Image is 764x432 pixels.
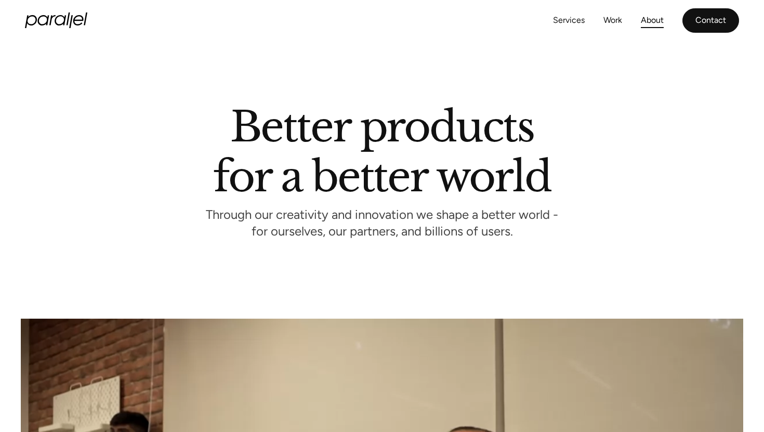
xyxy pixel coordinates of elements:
[25,12,87,28] a: home
[641,13,664,28] a: About
[206,210,558,239] p: Through our creativity and innovation we shape a better world - for ourselves, our partners, and ...
[213,112,550,192] h1: Better products for a better world
[682,8,739,33] a: Contact
[603,13,622,28] a: Work
[553,13,585,28] a: Services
